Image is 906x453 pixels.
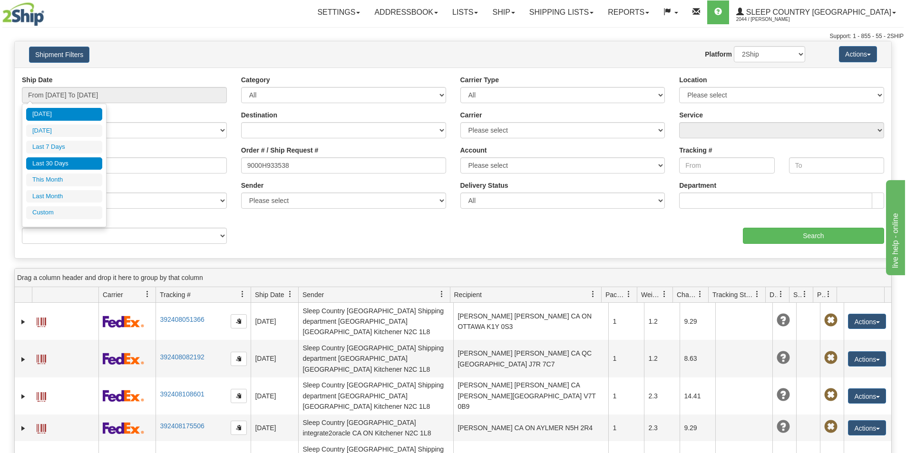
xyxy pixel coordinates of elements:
[679,181,716,190] label: Department
[103,290,123,299] span: Carrier
[234,286,251,302] a: Tracking # filter column settings
[522,0,601,24] a: Shipping lists
[680,340,715,377] td: 8.63
[644,340,680,377] td: 1.2
[824,351,838,365] span: Pickup Not Assigned
[736,15,808,24] span: 2044 / [PERSON_NAME]
[621,286,637,302] a: Packages filter column settings
[26,141,102,154] li: Last 7 Days
[680,303,715,340] td: 9.29
[460,110,482,120] label: Carrier
[19,355,28,364] a: Expand
[656,286,672,302] a: Weight filter column settings
[453,377,608,414] td: [PERSON_NAME] [PERSON_NAME] CA [PERSON_NAME][GEOGRAPHIC_DATA] V7T 0B9
[460,75,499,85] label: Carrier Type
[679,75,707,85] label: Location
[453,414,608,441] td: [PERSON_NAME] CA ON AYLMER N5H 2R4
[789,157,884,173] input: To
[777,314,790,327] span: Unknown
[139,286,156,302] a: Carrier filter column settings
[608,303,644,340] td: 1
[585,286,601,302] a: Recipient filter column settings
[820,286,837,302] a: Pickup Status filter column settings
[29,47,89,63] button: Shipment Filters
[692,286,708,302] a: Charge filter column settings
[2,2,44,26] img: logo2044.jpg
[454,290,482,299] span: Recipient
[644,377,680,414] td: 2.3
[608,414,644,441] td: 1
[103,390,144,402] img: 2 - FedEx Express®
[160,316,204,323] a: 392408051366
[103,316,144,328] img: 2 - FedEx Express®
[26,108,102,121] li: [DATE]
[777,388,790,402] span: Unknown
[231,314,247,328] button: Copy to clipboard
[26,206,102,219] li: Custom
[241,75,270,85] label: Category
[367,0,445,24] a: Addressbook
[680,414,715,441] td: 9.29
[777,420,790,434] span: Unknown
[241,145,319,155] label: Order # / Ship Request #
[19,424,28,433] a: Expand
[298,303,453,340] td: Sleep Country [GEOGRAPHIC_DATA] Shipping department [GEOGRAPHIC_DATA] [GEOGRAPHIC_DATA] Kitchener...
[605,290,625,299] span: Packages
[644,414,680,441] td: 2.3
[679,110,703,120] label: Service
[777,351,790,365] span: Unknown
[848,420,886,435] button: Actions
[680,377,715,414] td: 14.41
[460,181,508,190] label: Delivery Status
[302,290,324,299] span: Sender
[434,286,450,302] a: Sender filter column settings
[160,390,204,398] a: 392408108601
[26,157,102,170] li: Last 30 Days
[231,421,247,435] button: Copy to clipboard
[255,290,284,299] span: Ship Date
[848,388,886,404] button: Actions
[677,290,697,299] span: Charge
[231,389,247,403] button: Copy to clipboard
[644,303,680,340] td: 1.2
[705,49,732,59] label: Platform
[797,286,813,302] a: Shipment Issues filter column settings
[241,110,277,120] label: Destination
[22,75,53,85] label: Ship Date
[824,420,838,434] span: Pickup Not Assigned
[19,317,28,327] a: Expand
[103,422,144,434] img: 2 - FedEx Express®
[298,340,453,377] td: Sleep Country [GEOGRAPHIC_DATA] Shipping department [GEOGRAPHIC_DATA] [GEOGRAPHIC_DATA] Kitchener...
[241,181,263,190] label: Sender
[729,0,903,24] a: Sleep Country [GEOGRAPHIC_DATA] 2044 / [PERSON_NAME]
[679,157,774,173] input: From
[160,290,191,299] span: Tracking #
[839,46,877,62] button: Actions
[773,286,789,302] a: Delivery Status filter column settings
[601,0,656,24] a: Reports
[26,125,102,137] li: [DATE]
[453,303,608,340] td: [PERSON_NAME] [PERSON_NAME] CA ON OTTAWA K1Y 0S3
[743,228,884,244] input: Search
[282,286,298,302] a: Ship Date filter column settings
[160,353,204,361] a: 392408082192
[251,377,298,414] td: [DATE]
[485,0,522,24] a: Ship
[453,340,608,377] td: [PERSON_NAME] [PERSON_NAME] CA QC [GEOGRAPHIC_DATA] J7R 7C7
[608,377,644,414] td: 1
[770,290,778,299] span: Delivery Status
[793,290,801,299] span: Shipment Issues
[608,340,644,377] td: 1
[26,173,102,186] li: This Month
[445,0,485,24] a: Lists
[103,353,144,365] img: 2 - FedEx Express®
[298,377,453,414] td: Sleep Country [GEOGRAPHIC_DATA] Shipping department [GEOGRAPHIC_DATA] [GEOGRAPHIC_DATA] Kitchener...
[251,340,298,377] td: [DATE]
[824,314,838,327] span: Pickup Not Assigned
[848,351,886,366] button: Actions
[744,8,891,16] span: Sleep Country [GEOGRAPHIC_DATA]
[848,314,886,329] button: Actions
[7,6,88,17] div: live help - online
[26,190,102,203] li: Last Month
[37,313,46,328] a: Label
